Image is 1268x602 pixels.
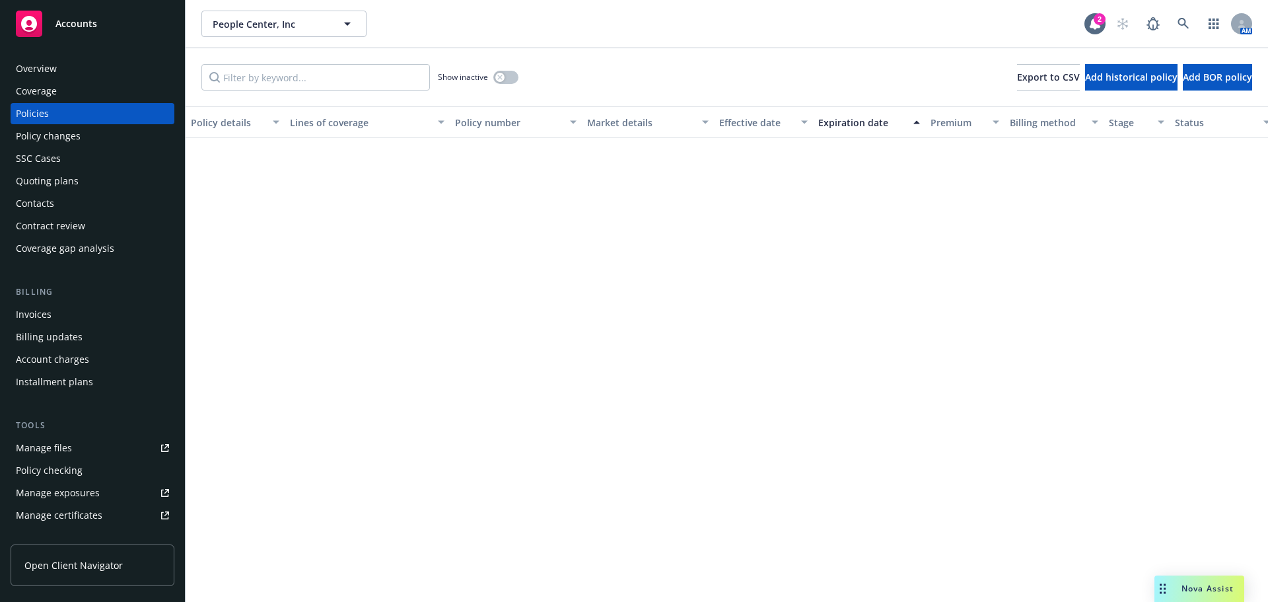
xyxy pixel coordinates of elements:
button: Policy number [450,106,582,138]
a: Coverage [11,81,174,102]
div: Invoices [16,304,52,325]
div: Policies [16,103,49,124]
span: Add BOR policy [1183,71,1252,83]
button: Lines of coverage [285,106,450,138]
div: SSC Cases [16,148,61,169]
a: Manage exposures [11,482,174,504]
div: Manage files [16,437,72,459]
span: People Center, Inc [213,17,327,31]
div: Status [1175,116,1255,130]
a: Overview [11,58,174,79]
div: Coverage [16,81,57,102]
div: Manage exposures [16,482,100,504]
button: Effective date [714,106,813,138]
a: Policy changes [11,126,174,147]
div: Overview [16,58,57,79]
a: Contract review [11,215,174,237]
span: Add historical policy [1085,71,1178,83]
a: Manage certificates [11,505,174,526]
div: Policy changes [16,126,81,147]
div: Effective date [719,116,793,130]
div: Account charges [16,349,89,370]
span: Accounts [55,19,97,29]
button: Nova Assist [1154,576,1244,602]
button: Add historical policy [1085,64,1178,91]
div: Market details [587,116,694,130]
div: Stage [1109,116,1150,130]
button: Stage [1104,106,1170,138]
div: Drag to move [1154,576,1171,602]
div: Policy checking [16,460,83,481]
div: Premium [931,116,985,130]
a: SSC Cases [11,148,174,169]
div: Lines of coverage [290,116,430,130]
div: Policy details [191,116,265,130]
a: Installment plans [11,371,174,393]
button: People Center, Inc [201,11,367,37]
a: Switch app [1201,11,1227,37]
div: Expiration date [818,116,905,130]
a: Accounts [11,5,174,42]
span: Open Client Navigator [24,558,123,572]
span: Show inactive [438,71,488,83]
a: Billing updates [11,326,174,348]
button: Expiration date [813,106,925,138]
div: Manage claims [16,527,83,548]
button: Add BOR policy [1183,64,1252,91]
div: Installment plans [16,371,93,393]
div: Billing updates [16,326,83,348]
a: Contacts [11,193,174,214]
button: Policy details [186,106,285,138]
button: Export to CSV [1017,64,1080,91]
span: Export to CSV [1017,71,1080,83]
a: Coverage gap analysis [11,238,174,259]
div: Coverage gap analysis [16,238,114,259]
button: Market details [582,106,714,138]
div: Contacts [16,193,54,214]
a: Report a Bug [1140,11,1166,37]
a: Account charges [11,349,174,370]
a: Policies [11,103,174,124]
a: Quoting plans [11,170,174,192]
button: Premium [925,106,1004,138]
div: Quoting plans [16,170,79,192]
a: Manage claims [11,527,174,548]
a: Invoices [11,304,174,325]
div: Contract review [16,215,85,237]
div: Billing [11,285,174,299]
a: Start snowing [1109,11,1136,37]
div: Policy number [455,116,562,130]
a: Manage files [11,437,174,459]
a: Policy checking [11,460,174,481]
a: Search [1170,11,1197,37]
div: Manage certificates [16,505,102,526]
input: Filter by keyword... [201,64,430,91]
button: Billing method [1004,106,1104,138]
div: 2 [1094,13,1106,25]
span: Nova Assist [1181,583,1234,594]
div: Tools [11,419,174,432]
div: Billing method [1010,116,1084,130]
